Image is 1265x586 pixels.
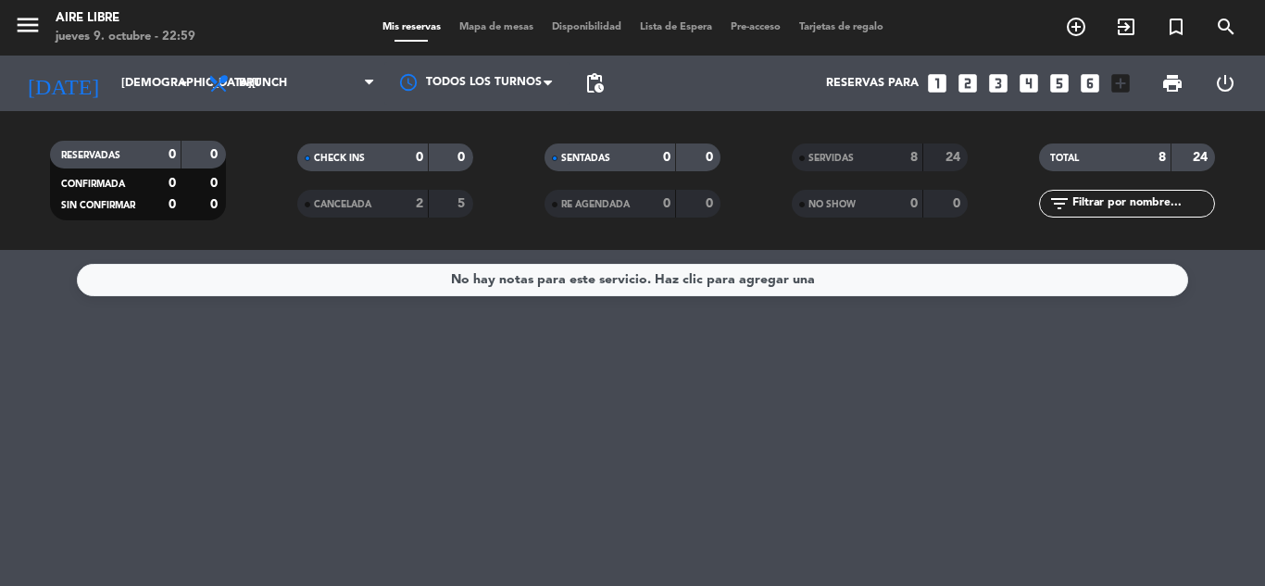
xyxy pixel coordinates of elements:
i: power_settings_new [1214,72,1236,94]
span: CHECK INS [314,154,365,163]
div: No hay notas para este servicio. Haz clic para agregar una [451,269,815,291]
i: looks_5 [1047,71,1071,95]
i: looks_6 [1078,71,1102,95]
strong: 0 [457,151,469,164]
span: Reservas para [826,77,919,90]
div: Aire Libre [56,9,195,28]
i: menu [14,11,42,39]
strong: 5 [457,197,469,210]
strong: 0 [210,198,221,211]
strong: 0 [169,148,176,161]
strong: 0 [910,197,918,210]
strong: 0 [663,151,670,164]
span: Disponibilidad [543,22,631,32]
strong: 24 [946,151,964,164]
strong: 0 [210,177,221,190]
span: Lista de Espera [631,22,721,32]
span: TOTAL [1050,154,1079,163]
strong: 24 [1193,151,1211,164]
div: jueves 9. octubre - 22:59 [56,28,195,46]
span: CANCELADA [314,200,371,209]
strong: 8 [1159,151,1166,164]
span: Brunch [239,77,287,90]
span: CONFIRMADA [61,180,125,189]
i: turned_in_not [1165,16,1187,38]
i: looks_one [925,71,949,95]
span: RESERVADAS [61,151,120,160]
i: add_circle_outline [1065,16,1087,38]
i: looks_two [956,71,980,95]
span: Mis reservas [373,22,450,32]
i: [DATE] [14,63,112,104]
span: Pre-acceso [721,22,790,32]
i: add_box [1108,71,1133,95]
strong: 0 [706,197,717,210]
strong: 8 [910,151,918,164]
i: search [1215,16,1237,38]
span: pending_actions [583,72,606,94]
strong: 0 [706,151,717,164]
strong: 0 [169,177,176,190]
button: menu [14,11,42,45]
div: LOG OUT [1198,56,1251,111]
strong: 0 [210,148,221,161]
i: looks_4 [1017,71,1041,95]
strong: 0 [953,197,964,210]
span: SENTADAS [561,154,610,163]
input: Filtrar por nombre... [1071,193,1214,214]
span: SERVIDAS [808,154,854,163]
i: arrow_drop_down [172,72,194,94]
strong: 2 [416,197,423,210]
strong: 0 [416,151,423,164]
strong: 0 [169,198,176,211]
strong: 0 [663,197,670,210]
i: filter_list [1048,193,1071,215]
span: print [1161,72,1184,94]
span: RE AGENDADA [561,200,630,209]
i: looks_3 [986,71,1010,95]
span: Tarjetas de regalo [790,22,893,32]
span: SIN CONFIRMAR [61,201,135,210]
span: NO SHOW [808,200,856,209]
i: exit_to_app [1115,16,1137,38]
span: Mapa de mesas [450,22,543,32]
